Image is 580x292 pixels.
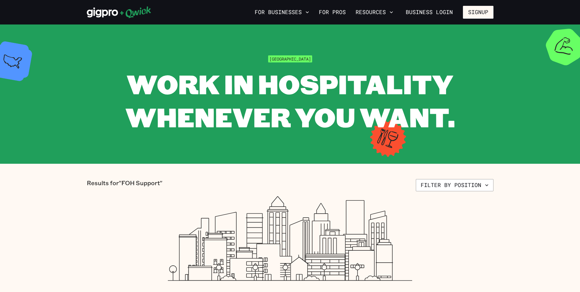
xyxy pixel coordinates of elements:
button: Signup [463,6,493,19]
a: Business Login [401,6,458,19]
button: Resources [353,7,396,17]
p: Results for "FOH Support" [87,179,162,191]
button: For Businesses [252,7,312,17]
span: [GEOGRAPHIC_DATA] [268,55,312,62]
span: WORK IN HOSPITALITY WHENEVER YOU WANT. [125,66,455,134]
a: For Pros [316,7,348,17]
button: Filter by position [416,179,493,191]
